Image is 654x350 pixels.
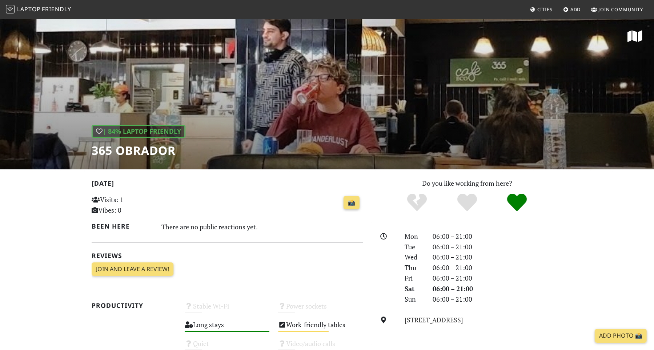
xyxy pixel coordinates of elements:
span: Cities [537,6,553,13]
div: Fri [400,273,428,283]
a: Join and leave a review! [92,262,173,276]
p: Visits: 1 Vibes: 0 [92,194,176,216]
div: 06:00 – 21:00 [428,242,567,252]
div: Work-friendly tables [274,319,367,337]
div: | 84% Laptop Friendly [92,125,185,138]
div: Sun [400,294,428,305]
h1: 365 Obrador [92,144,185,157]
span: Laptop [17,5,41,13]
h2: [DATE] [92,180,363,190]
h2: Been here [92,222,153,230]
a: [STREET_ADDRESS] [405,315,463,324]
div: Stable Wi-Fi [180,300,274,319]
div: Thu [400,262,428,273]
div: Mon [400,231,428,242]
div: 06:00 – 21:00 [428,283,567,294]
div: Long stays [180,319,274,337]
div: Wed [400,252,428,262]
a: Cities [527,3,555,16]
div: Sat [400,283,428,294]
div: 06:00 – 21:00 [428,252,567,262]
a: 📸 [344,196,360,210]
span: Join Community [598,6,643,13]
div: Tue [400,242,428,252]
div: Definitely! [492,193,542,213]
div: Power sockets [274,300,367,319]
a: LaptopFriendly LaptopFriendly [6,3,71,16]
div: Yes [442,193,492,213]
div: 06:00 – 21:00 [428,262,567,273]
span: Add [570,6,581,13]
a: Add [560,3,584,16]
h2: Reviews [92,252,363,260]
div: 06:00 – 21:00 [428,294,567,305]
span: Friendly [42,5,71,13]
div: 06:00 – 21:00 [428,273,567,283]
h2: Productivity [92,302,176,309]
div: No [392,193,442,213]
div: 06:00 – 21:00 [428,231,567,242]
a: Join Community [588,3,646,16]
a: Add Photo 📸 [595,329,647,343]
p: Do you like working from here? [372,178,563,189]
div: There are no public reactions yet. [161,221,363,233]
img: LaptopFriendly [6,5,15,13]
